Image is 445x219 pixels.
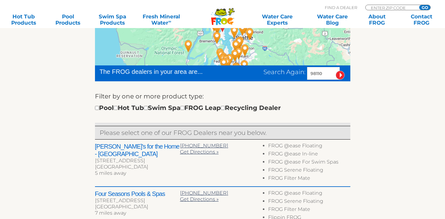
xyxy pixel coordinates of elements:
[227,24,242,40] div: Aqua Quip - Seattle - 11 miles away.
[217,56,231,73] div: Aqua Quip - Tacoma - 32 miles away.
[181,38,196,55] div: Olympic Stove & Spas - 33 miles away.
[419,5,430,10] input: GO
[95,143,180,158] h2: [PERSON_NAME]'s for the Home - [GEOGRAPHIC_DATA]
[95,13,130,26] a: Swim SpaProducts
[95,103,281,113] div: Pool Hot Tub Swim Spa FROG Leap Recycling Dealer
[95,198,180,204] div: [STREET_ADDRESS]
[243,26,257,42] div: Aqua Quip - Issaquah - 23 miles away.
[95,170,126,176] span: 5 miles away
[404,13,439,26] a: ContactFROG
[180,190,228,196] a: [PHONE_NUMBER]
[232,35,246,51] div: Rich's for the Home - Southcenter - 20 miles away.
[100,128,346,138] p: Please select one of our FROG Dealers near you below.
[168,19,171,24] sup: ∞
[263,68,305,76] span: Search Again:
[216,50,231,67] div: Olympic Hot Tub - Tacoma - 27 miles away.
[213,46,227,63] div: Aqua Rec's Fireside Hearth N' Home - Gig Harbor - 24 miles away.
[233,34,247,51] div: Aqua Quip - Renton - 20 miles away.
[249,13,305,26] a: Water CareExperts
[6,13,41,26] a: Hot TubProducts
[268,143,350,151] li: FROG @ease Floating
[325,5,357,10] p: Find A Dealer
[336,71,345,80] input: Submit
[229,38,243,55] div: The Spa Warehouse - 20 miles away.
[268,167,350,175] li: FROG Serene Floating
[268,151,350,159] li: FROG @ease In-line
[268,206,350,214] li: FROG Filter Mate
[95,204,180,210] div: [GEOGRAPHIC_DATA]
[268,198,350,206] li: FROG Serene Floating
[100,67,225,76] div: The FROG dealers in your area are...
[228,47,242,64] div: Aqua Quip - Federal Way - 27 miles away.
[95,158,180,164] div: [STREET_ADDRESS]
[220,55,234,72] div: Rich's for the Home - Tacoma - 31 miles away.
[237,58,252,74] div: Aqua Rec's Fireside Hearth N' Home - Bonney Lake - 38 miles away.
[268,190,350,198] li: FROG @ease Floating
[268,175,350,183] li: FROG Filter Mate
[95,190,180,198] h2: Four Seasons Pools & Spas
[95,210,126,216] span: 7 miles away
[315,13,350,26] a: Water CareBlog
[210,20,225,37] div: Rich's for the Home - Bremerton - 5 miles away.
[51,13,85,26] a: PoolProducts
[214,48,228,65] div: Aqua Spas & Pools - 25 miles away.
[268,159,350,167] li: FROG @ease For Swim Spas
[140,13,183,26] a: Fresh MineralWater∞
[216,52,231,69] div: Aqua Rec's Fireside Hearth N' Home - Fircrest - 28 miles away.
[180,196,219,202] a: Get Directions »
[95,91,204,101] label: Filter by one or more product type:
[210,29,224,46] div: Ole's Pool & Spa - 11 miles away.
[370,5,412,10] input: Zip Code Form
[229,61,244,78] div: Aqua Rec's Fireside Hearth N' Home - Puyallup - 38 miles away.
[229,60,244,77] div: Aqua Quip - Puyallup - 37 miles away.
[360,13,394,26] a: AboutFROG
[219,53,233,69] div: Black Pine Swim Spas & Hot Tubs - Tacoma - 29 miles away.
[95,164,180,170] div: [GEOGRAPHIC_DATA]
[222,51,237,68] div: Aqua Rec's Fireside Hearth N' Home - Tacoma - 29 miles away.
[180,149,219,155] a: Get Directions »
[180,143,228,149] a: [PHONE_NUMBER]
[232,45,246,62] div: Olympic Hot Tub - Auburn - 26 miles away.
[238,42,252,59] div: Aqua Quip - Covington - 27 miles away.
